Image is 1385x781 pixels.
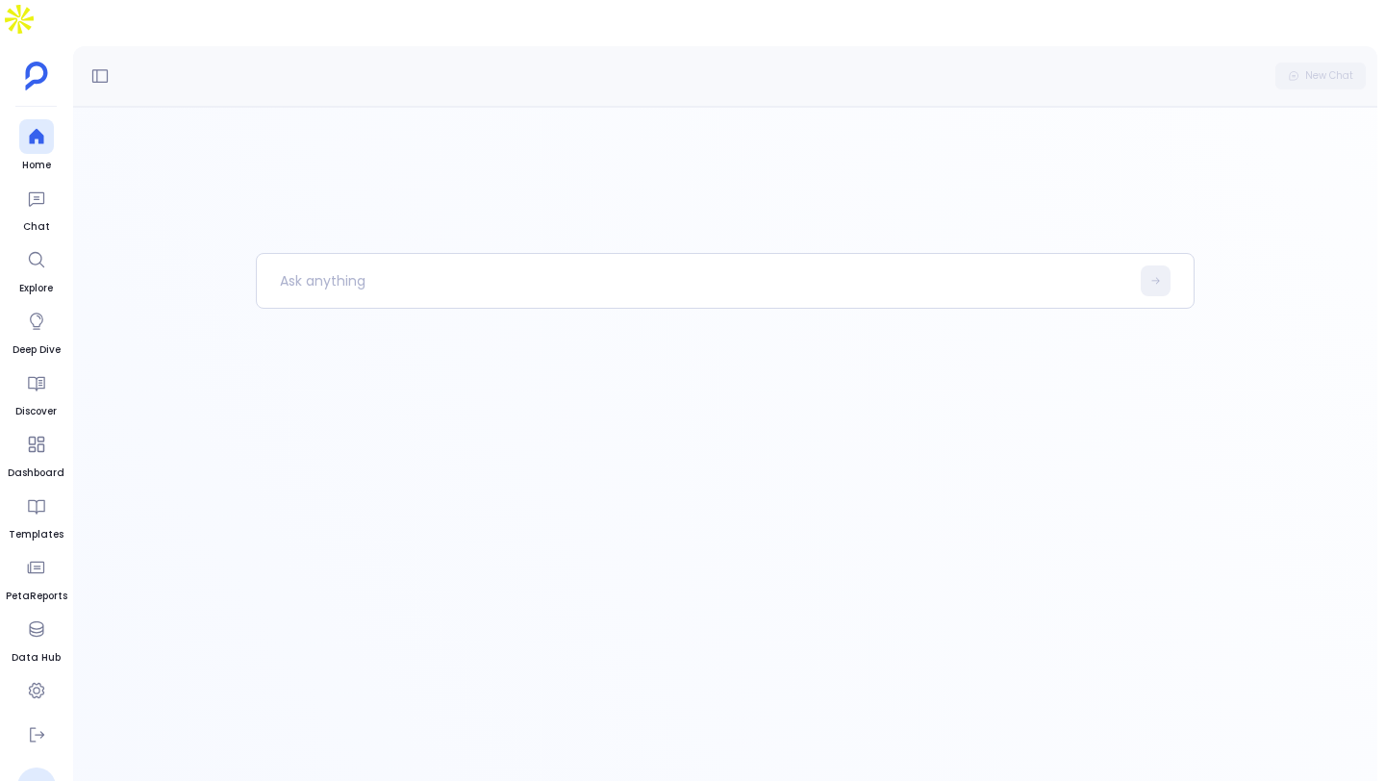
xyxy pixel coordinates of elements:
[19,158,54,173] span: Home
[19,242,54,296] a: Explore
[25,62,48,90] img: petavue logo
[6,550,67,604] a: PetaReports
[12,612,61,666] a: Data Hub
[9,489,63,542] a: Templates
[19,219,54,235] span: Chat
[15,365,57,419] a: Discover
[15,404,57,419] span: Discover
[6,589,67,604] span: PetaReports
[13,342,61,358] span: Deep Dive
[14,673,59,727] a: Settings
[19,181,54,235] a: Chat
[12,650,61,666] span: Data Hub
[8,427,64,481] a: Dashboard
[19,281,54,296] span: Explore
[9,527,63,542] span: Templates
[8,466,64,481] span: Dashboard
[19,119,54,173] a: Home
[13,304,61,358] a: Deep Dive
